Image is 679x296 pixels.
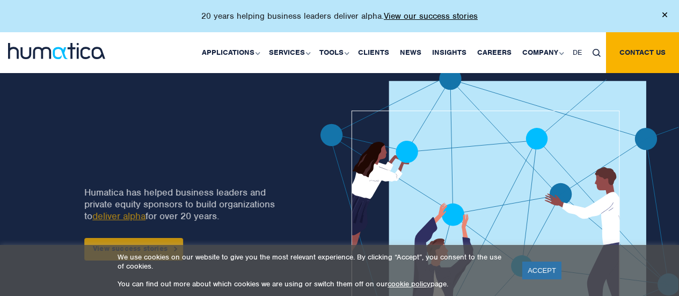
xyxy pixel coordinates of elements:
a: Company [517,32,567,73]
p: You can find out more about which cookies we are using or switch them off on our page. [118,279,509,288]
a: Insights [427,32,472,73]
p: Humatica has helped business leaders and private equity sponsors to build organizations to for ov... [84,186,282,222]
a: deliver alpha [92,210,145,222]
a: View our success stories [384,11,478,21]
a: View success stories [84,238,183,261]
a: Careers [472,32,517,73]
a: ACCEPT [522,262,561,279]
span: DE [573,48,582,57]
img: logo [8,43,105,59]
a: News [395,32,427,73]
p: We use cookies on our website to give you the most relevant experience. By clicking “Accept”, you... [118,252,509,271]
a: Tools [314,32,353,73]
p: 20 years helping business leaders deliver alpha. [201,11,478,21]
a: Applications [196,32,264,73]
a: cookie policy [388,279,430,288]
a: DE [567,32,587,73]
a: Clients [353,32,395,73]
img: search_icon [593,49,601,57]
a: Contact us [606,32,679,73]
a: Services [264,32,314,73]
